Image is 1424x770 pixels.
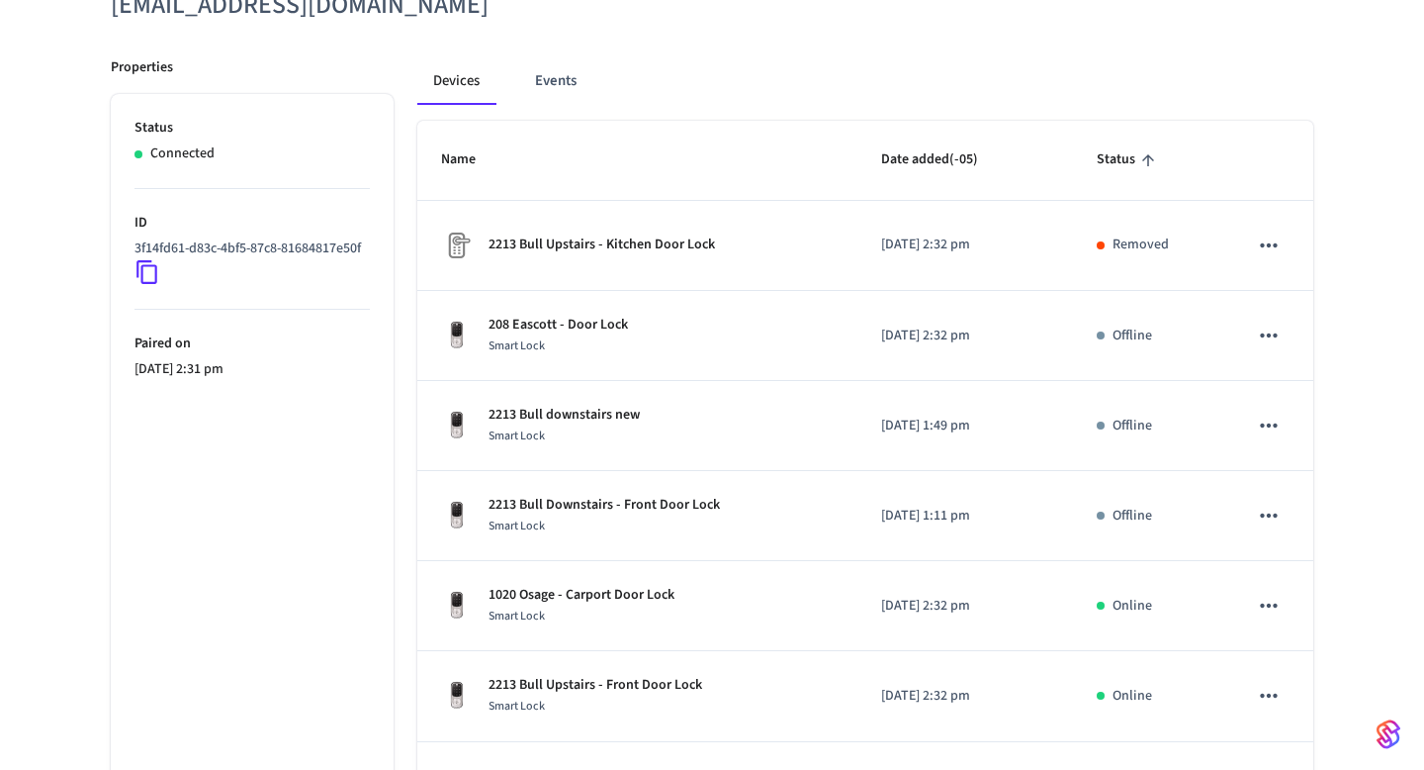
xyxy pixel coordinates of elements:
[441,500,473,531] img: Yale Assure Touchscreen Wifi Smart Lock, Satin Nickel, Front
[441,230,473,261] img: Placeholder Lock Image
[881,596,1049,617] p: [DATE] 2:32 pm
[134,239,361,259] p: 3f14fd61-d83c-4bf5-87c8-81684817e50f
[489,235,715,255] p: 2213 Bull Upstairs - Kitchen Door Lock
[881,686,1049,707] p: [DATE] 2:32 pm
[881,506,1049,527] p: [DATE] 1:11 pm
[1097,144,1161,175] span: Status
[1112,235,1169,255] p: Removed
[134,359,370,380] p: [DATE] 2:31 pm
[417,57,495,105] button: Devices
[881,326,1049,346] p: [DATE] 2:32 pm
[417,57,1313,105] div: connected account tabs
[489,337,545,354] span: Smart Lock
[441,590,473,622] img: Yale Assure Touchscreen Wifi Smart Lock, Satin Nickel, Front
[489,675,702,696] p: 2213 Bull Upstairs - Front Door Lock
[441,320,473,351] img: Yale Assure Touchscreen Wifi Smart Lock, Satin Nickel, Front
[881,235,1049,255] p: [DATE] 2:32 pm
[1112,596,1152,617] p: Online
[1112,686,1152,707] p: Online
[441,680,473,712] img: Yale Assure Touchscreen Wifi Smart Lock, Satin Nickel, Front
[489,585,674,606] p: 1020 Osage - Carport Door Lock
[150,144,215,164] p: Connected
[489,518,545,534] span: Smart Lock
[489,698,545,715] span: Smart Lock
[134,334,370,354] p: Paired on
[881,144,1004,175] span: Date added(-05)
[881,416,1049,436] p: [DATE] 1:49 pm
[1112,326,1152,346] p: Offline
[489,428,545,444] span: Smart Lock
[441,144,501,175] span: Name
[489,608,545,625] span: Smart Lock
[134,118,370,139] p: Status
[441,410,473,441] img: Yale Assure Touchscreen Wifi Smart Lock, Satin Nickel, Front
[489,495,720,516] p: 2213 Bull Downstairs - Front Door Lock
[111,57,173,78] p: Properties
[489,405,640,426] p: 2213 Bull downstairs new
[1112,506,1152,527] p: Offline
[519,57,592,105] button: Events
[134,213,370,234] p: ID
[1377,719,1400,750] img: SeamLogoGradient.69752ec5.svg
[489,315,628,336] p: 208 Eascott - Door Lock
[1112,416,1152,436] p: Offline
